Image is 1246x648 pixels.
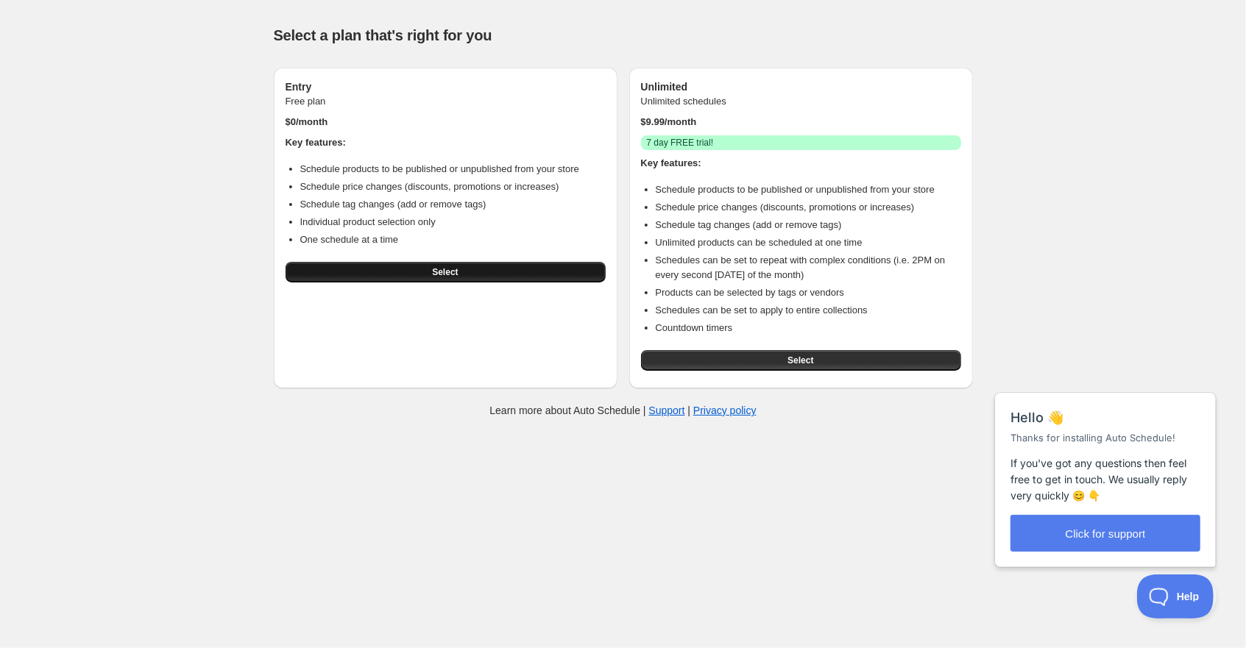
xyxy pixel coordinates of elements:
[988,357,1225,574] iframe: Help Scout Beacon - Messages and Notifications
[286,262,606,282] button: Select
[641,156,961,171] h4: Key features:
[656,303,961,318] li: Schedules can be set to apply to entire collections
[286,135,606,150] h4: Key features:
[641,79,961,94] h3: Unlimited
[656,285,961,300] li: Products can be selected by tags or vendors
[649,405,685,416] a: Support
[300,179,606,194] li: Schedule price changes (discounts, promotions or increases)
[656,182,961,197] li: Schedule products to be published or unpublished from your store
[641,115,961,129] p: $ 9.99 /month
[787,355,813,366] span: Select
[641,350,961,371] button: Select
[300,162,606,177] li: Schedule products to be published or unpublished from your store
[656,235,961,250] li: Unlimited products can be scheduled at one time
[656,321,961,335] li: Countdown timers
[300,197,606,212] li: Schedule tag changes (add or remove tags)
[432,266,458,278] span: Select
[1137,574,1217,619] iframe: Help Scout Beacon - Open
[286,115,606,129] p: $ 0 /month
[656,200,961,215] li: Schedule price changes (discounts, promotions or increases)
[647,137,714,149] span: 7 day FREE trial!
[656,218,961,232] li: Schedule tag changes (add or remove tags)
[300,232,606,247] li: One schedule at a time
[286,79,606,94] h3: Entry
[656,253,961,282] li: Schedules can be set to repeat with complex conditions (i.e. 2PM on every second [DATE] of the mo...
[489,403,756,418] p: Learn more about Auto Schedule | |
[274,26,973,44] h1: Select a plan that's right for you
[693,405,757,416] a: Privacy policy
[286,94,606,109] p: Free plan
[641,94,961,109] p: Unlimited schedules
[300,215,606,229] li: Individual product selection only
